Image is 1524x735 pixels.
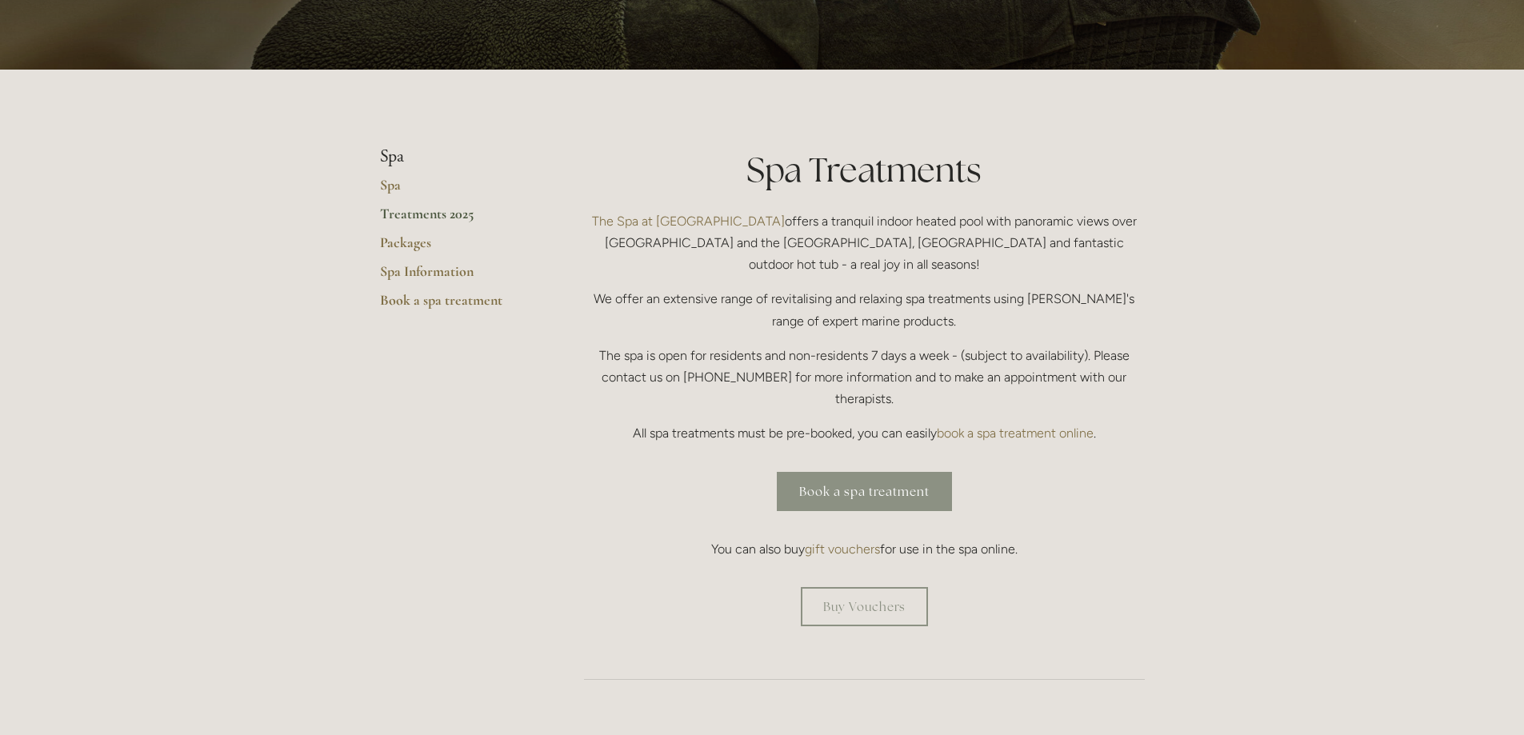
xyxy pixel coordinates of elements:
p: You can also buy for use in the spa online. [584,538,1145,560]
a: Spa Information [380,262,533,291]
a: Book a spa treatment [777,472,952,511]
a: Book a spa treatment [380,291,533,320]
li: Spa [380,146,533,167]
p: We offer an extensive range of revitalising and relaxing spa treatments using [PERSON_NAME]'s ran... [584,288,1145,331]
p: The spa is open for residents and non-residents 7 days a week - (subject to availability). Please... [584,345,1145,410]
a: Packages [380,234,533,262]
a: Spa [380,176,533,205]
p: All spa treatments must be pre-booked, you can easily . [584,422,1145,444]
a: Buy Vouchers [801,587,928,626]
a: Treatments 2025 [380,205,533,234]
p: offers a tranquil indoor heated pool with panoramic views over [GEOGRAPHIC_DATA] and the [GEOGRAP... [584,210,1145,276]
a: gift vouchers [805,541,880,557]
a: The Spa at [GEOGRAPHIC_DATA] [592,214,785,229]
a: book a spa treatment online [937,425,1094,441]
h1: Spa Treatments [584,146,1145,194]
